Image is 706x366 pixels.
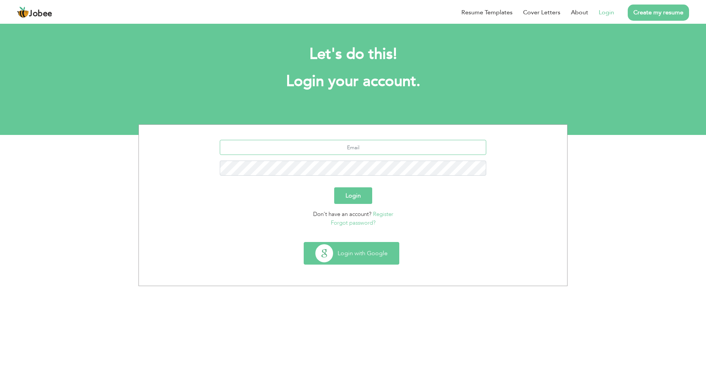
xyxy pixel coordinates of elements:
a: Register [373,210,393,218]
a: Jobee [17,6,52,18]
a: Cover Letters [523,8,560,17]
button: Login with Google [304,242,399,264]
input: Email [220,140,487,155]
button: Login [334,187,372,204]
a: About [571,8,588,17]
span: Jobee [29,10,52,18]
img: jobee.io [17,6,29,18]
a: Forgot password? [331,219,376,227]
h1: Login your account. [150,72,556,91]
a: Resume Templates [461,8,513,17]
a: Login [599,8,614,17]
span: Don't have an account? [313,210,371,218]
a: Create my resume [628,5,689,21]
h2: Let's do this! [150,44,556,64]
